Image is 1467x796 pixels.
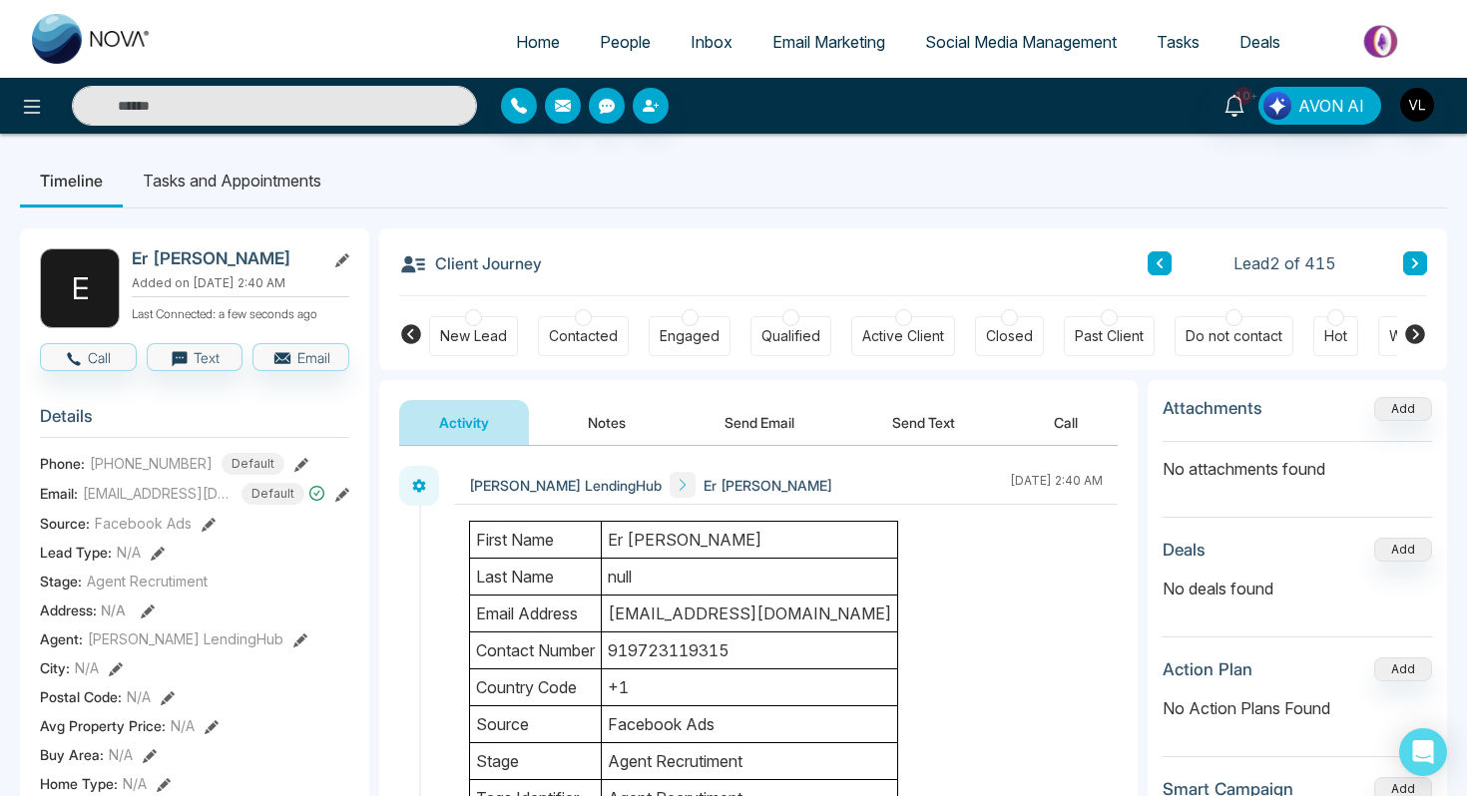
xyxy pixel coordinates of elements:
span: Postal Code : [40,686,122,707]
img: User Avatar [1400,88,1434,122]
span: AVON AI [1298,94,1364,118]
div: Qualified [761,326,820,346]
span: Stage: [40,571,82,592]
span: Agent: [40,628,83,649]
button: Text [147,343,244,371]
a: People [580,23,671,61]
div: Open Intercom Messenger [1399,728,1447,776]
button: Add [1374,397,1432,421]
a: Home [496,23,580,61]
h3: Attachments [1163,398,1262,418]
p: No attachments found [1163,442,1432,481]
p: No Action Plans Found [1163,696,1432,720]
span: Lead 2 of 415 [1233,251,1336,275]
span: N/A [127,686,151,707]
button: Send Email [685,400,834,445]
span: Add [1374,399,1432,416]
div: Active Client [862,326,944,346]
span: Email: [40,483,78,504]
button: Add [1374,538,1432,562]
div: [DATE] 2:40 AM [1010,472,1103,498]
h3: Client Journey [399,248,542,278]
a: Inbox [671,23,752,61]
span: People [600,32,651,52]
div: Engaged [660,326,720,346]
p: No deals found [1163,577,1432,600]
h3: Details [40,406,349,437]
p: Last Connected: a few seconds ago [132,301,349,323]
img: Nova CRM Logo [32,14,152,64]
h2: Er [PERSON_NAME] [132,248,317,268]
li: Tasks and Appointments [123,154,341,207]
a: Email Marketing [752,23,905,61]
span: Default [222,453,284,475]
button: Notes [548,400,666,445]
span: Phone: [40,453,85,474]
span: Social Media Management [925,32,1117,52]
span: [PERSON_NAME] LendingHub [469,475,662,496]
p: Added on [DATE] 2:40 AM [132,274,349,292]
span: Inbox [691,32,733,52]
a: Deals [1220,23,1300,61]
div: E [40,248,120,328]
div: New Lead [440,326,507,346]
a: Tasks [1137,23,1220,61]
span: Address: [40,599,126,620]
div: Contacted [549,326,618,346]
span: Buy Area : [40,744,104,765]
span: Tasks [1157,32,1200,52]
div: Hot [1324,326,1347,346]
img: Lead Flow [1263,92,1291,120]
span: N/A [101,601,126,618]
span: N/A [117,542,141,563]
span: N/A [75,657,99,678]
div: Warm [1389,326,1426,346]
span: N/A [109,744,133,765]
span: Home Type : [40,773,118,794]
span: N/A [171,715,195,736]
button: Call [1014,400,1118,445]
span: Lead Type: [40,542,112,563]
div: Past Client [1075,326,1144,346]
span: Default [242,483,304,505]
h3: Deals [1163,540,1206,560]
span: 10+ [1234,87,1252,105]
span: Agent Recrutiment [87,571,208,592]
button: Add [1374,657,1432,681]
span: [PERSON_NAME] LendingHub [88,628,283,649]
button: Call [40,343,137,371]
li: Timeline [20,154,123,207]
button: Activity [399,400,529,445]
span: [PHONE_NUMBER] [90,453,213,474]
span: Deals [1239,32,1280,52]
button: Send Text [852,400,995,445]
div: Do not contact [1186,326,1282,346]
button: Email [252,343,349,371]
img: Market-place.gif [1310,19,1455,64]
a: 10+ [1211,87,1258,122]
a: Social Media Management [905,23,1137,61]
span: Email Marketing [772,32,885,52]
span: Facebook Ads [95,513,192,534]
h3: Action Plan [1163,659,1252,679]
span: Source: [40,513,90,534]
button: AVON AI [1258,87,1381,125]
span: Er [PERSON_NAME] [704,475,832,496]
span: City : [40,657,70,678]
span: N/A [123,773,147,794]
span: Avg Property Price : [40,715,166,736]
span: Home [516,32,560,52]
span: [EMAIL_ADDRESS][DOMAIN_NAME] [83,483,233,504]
div: Closed [986,326,1033,346]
